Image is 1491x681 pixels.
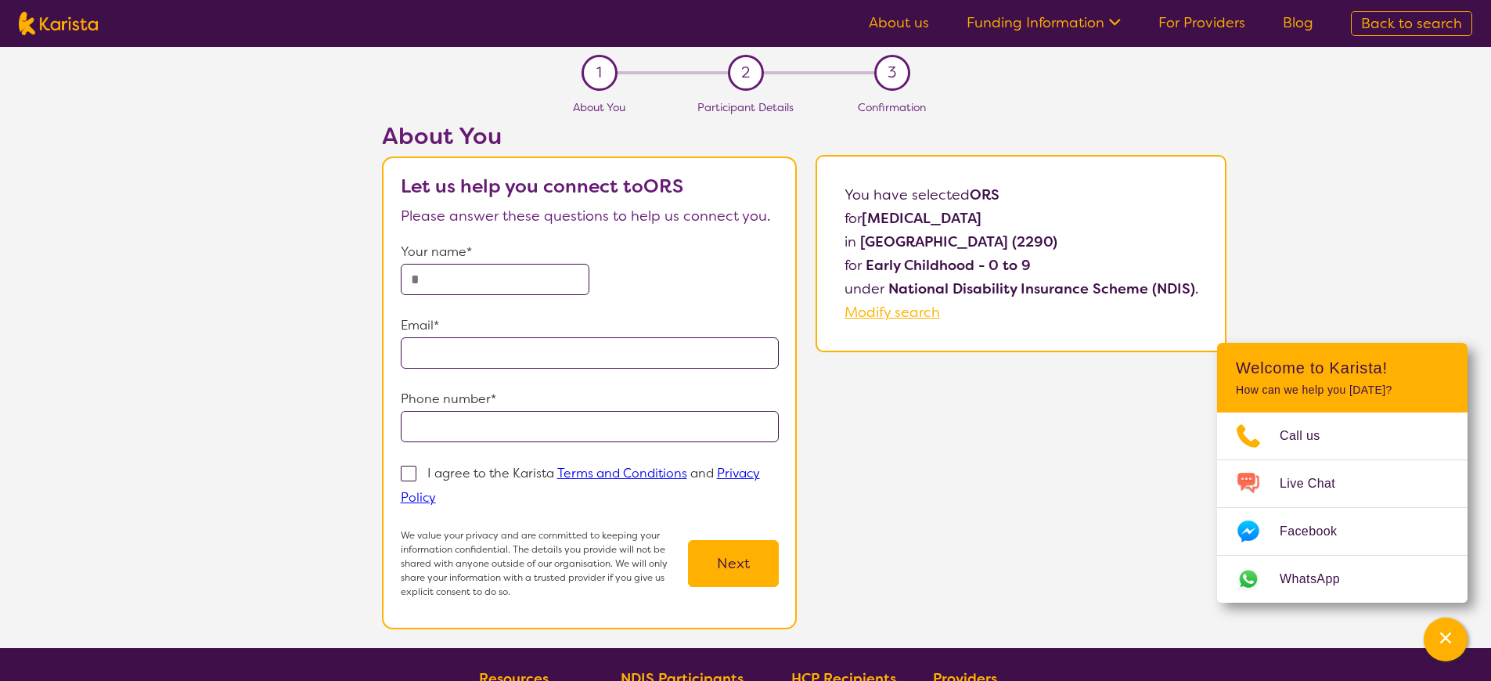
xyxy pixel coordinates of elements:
p: Phone number* [401,387,780,411]
a: Privacy Policy [401,465,760,506]
a: Back to search [1351,11,1472,36]
button: Next [688,540,779,587]
b: [MEDICAL_DATA] [862,209,981,228]
ul: Choose channel [1217,413,1468,603]
a: Funding Information [967,13,1121,32]
p: for [845,254,1198,277]
a: Blog [1283,13,1313,32]
button: Channel Menu [1424,618,1468,661]
p: under . [845,277,1198,301]
p: How can we help you [DATE]? [1236,384,1449,397]
span: About You [573,100,625,114]
b: National Disability Insurance Scheme (NDIS) [888,279,1195,298]
p: Your name* [401,240,780,264]
span: Confirmation [858,100,926,114]
a: About us [869,13,929,32]
p: We value your privacy and are committed to keeping your information confidential. The details you... [401,528,689,599]
b: [GEOGRAPHIC_DATA] (2290) [860,232,1057,251]
span: Back to search [1361,14,1462,33]
p: Email* [401,314,780,337]
span: Participant Details [697,100,794,114]
b: Let us help you connect to ORS [401,174,683,199]
div: Channel Menu [1217,343,1468,603]
a: Web link opens in a new tab. [1217,556,1468,603]
a: For Providers [1158,13,1245,32]
span: Facebook [1280,520,1356,543]
b: ORS [970,186,999,204]
img: Karista logo [19,12,98,35]
p: Please answer these questions to help us connect you. [401,204,780,228]
span: 3 [888,61,896,85]
a: Modify search [845,303,940,322]
h2: Welcome to Karista! [1236,359,1449,377]
b: Early Childhood - 0 to 9 [866,256,1031,275]
p: I agree to the Karista and [401,465,760,506]
p: in [845,230,1198,254]
p: for [845,207,1198,230]
p: You have selected [845,183,1198,324]
span: Call us [1280,424,1339,448]
span: 2 [741,61,750,85]
a: Terms and Conditions [557,465,687,481]
span: WhatsApp [1280,567,1359,591]
span: 1 [596,61,602,85]
span: Live Chat [1280,472,1354,495]
h2: About You [382,122,797,150]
